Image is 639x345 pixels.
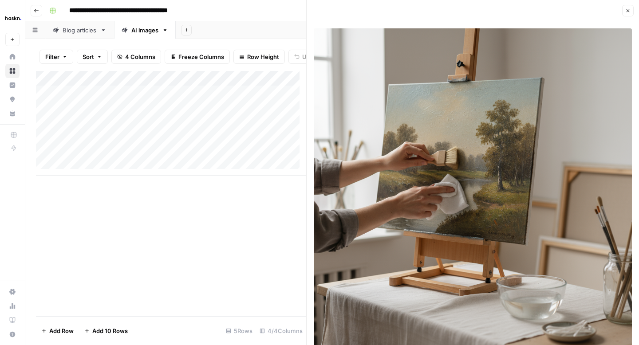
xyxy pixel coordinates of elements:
[83,52,94,61] span: Sort
[77,50,108,64] button: Sort
[45,52,59,61] span: Filter
[178,52,224,61] span: Freeze Columns
[5,327,20,341] button: Help + Support
[92,326,128,335] span: Add 10 Rows
[5,106,20,121] a: Your Data
[222,324,256,338] div: 5 Rows
[39,50,73,64] button: Filter
[131,26,158,35] div: AI images
[45,21,114,39] a: Blog articles
[5,299,20,313] a: Usage
[79,324,133,338] button: Add 10 Rows
[288,50,323,64] button: Undo
[5,64,20,78] a: Browse
[5,92,20,106] a: Opportunities
[233,50,285,64] button: Row Height
[256,324,306,338] div: 4/4 Columns
[111,50,161,64] button: 4 Columns
[5,313,20,327] a: Learning Hub
[114,21,176,39] a: AI images
[125,52,155,61] span: 4 Columns
[247,52,279,61] span: Row Height
[5,10,21,26] img: Haskn Logo
[165,50,230,64] button: Freeze Columns
[49,326,74,335] span: Add Row
[63,26,97,35] div: Blog articles
[5,50,20,64] a: Home
[36,324,79,338] button: Add Row
[5,285,20,299] a: Settings
[5,7,20,29] button: Workspace: Haskn
[5,78,20,92] a: Insights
